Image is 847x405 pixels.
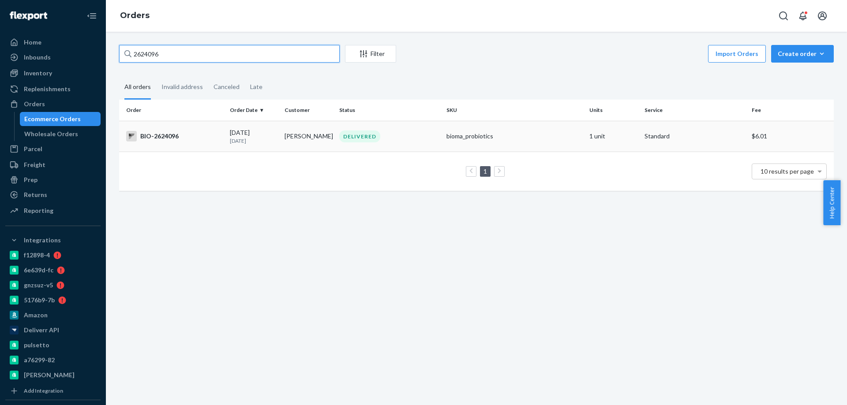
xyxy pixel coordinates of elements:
button: Open Search Box [775,7,792,25]
a: gnzsuz-v5 [5,278,101,292]
div: Filter [345,49,396,58]
div: gnzsuz-v5 [24,281,53,290]
div: DELIVERED [339,130,380,142]
div: Inventory [24,69,52,78]
a: Prep [5,173,101,187]
th: Order [119,100,226,121]
th: SKU [443,100,586,121]
p: Standard [645,132,745,141]
a: 6e639d-fc [5,263,101,277]
div: Amazon [24,311,48,320]
div: Prep [24,175,37,184]
div: All orders [124,75,151,100]
div: Orders [24,100,45,108]
button: Create order [771,45,834,63]
a: Inbounds [5,50,101,64]
input: Search orders [119,45,340,63]
div: bioma_probiotics [446,132,582,141]
div: Freight [24,160,45,169]
a: a76299-82 [5,353,101,367]
button: Open notifications [794,7,812,25]
a: Amazon [5,308,101,322]
span: 10 results per page [761,167,814,175]
a: pulsetto [5,338,101,352]
td: [PERSON_NAME] [281,121,336,152]
a: Page 1 is your current page [482,167,489,175]
th: Status [336,100,443,121]
a: Parcel [5,142,101,156]
div: Invalid address [161,75,203,98]
div: BIO-2624096 [126,131,223,141]
th: Fee [748,100,834,121]
div: Returns [24,190,47,199]
td: 1 unit [586,121,641,152]
div: Canceled [214,75,240,98]
p: [DATE] [230,137,277,145]
div: [DATE] [230,128,277,145]
a: Inventory [5,66,101,80]
div: Inbounds [24,53,51,62]
div: Customer [285,106,332,114]
a: Orders [5,97,101,111]
div: Reporting [24,206,53,215]
th: Service [641,100,748,121]
a: Replenishments [5,82,101,96]
div: Create order [778,49,827,58]
td: $6.01 [748,121,834,152]
a: Orders [120,11,150,20]
a: Ecommerce Orders [20,112,101,126]
a: [PERSON_NAME] [5,368,101,382]
button: Help Center [823,180,840,225]
button: Filter [345,45,396,63]
th: Units [586,100,641,121]
div: f12898-4 [24,251,50,260]
a: Freight [5,158,101,172]
div: Wholesale Orders [24,130,78,138]
a: Home [5,35,101,49]
div: 5176b9-7b [24,296,55,305]
div: Deliverr API [24,326,59,334]
div: Add Integration [24,387,63,394]
th: Order Date [226,100,281,121]
div: Late [250,75,262,98]
button: Close Navigation [83,7,101,25]
a: 5176b9-7b [5,293,101,307]
button: Open account menu [813,7,831,25]
div: Integrations [24,236,61,245]
div: [PERSON_NAME] [24,371,75,379]
div: Home [24,38,41,47]
img: Flexport logo [10,11,47,20]
a: Deliverr API [5,323,101,337]
a: Returns [5,188,101,202]
ol: breadcrumbs [113,3,157,29]
a: Add Integration [5,386,101,396]
button: Import Orders [708,45,766,63]
div: Parcel [24,145,42,153]
div: a76299-82 [24,356,55,364]
a: Wholesale Orders [20,127,101,141]
div: pulsetto [24,341,49,349]
div: Replenishments [24,85,71,93]
div: 6e639d-fc [24,266,53,275]
a: Reporting [5,204,101,218]
button: Integrations [5,233,101,247]
a: f12898-4 [5,248,101,262]
div: Ecommerce Orders [24,115,81,123]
